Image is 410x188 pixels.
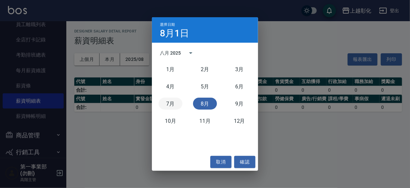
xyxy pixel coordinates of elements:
button: 一月 [159,63,182,75]
button: 十二月 [228,115,251,127]
h4: 8月1日 [160,29,189,37]
button: 十月 [159,115,182,127]
button: 取消 [210,156,232,168]
button: 三月 [228,63,251,75]
span: 選擇日期 [160,23,175,27]
button: 四月 [159,80,182,92]
button: calendar view is open, switch to year view [183,45,199,61]
button: 二月 [193,63,217,75]
button: 九月 [228,98,251,110]
button: 五月 [193,80,217,92]
div: 八月 2025 [160,50,181,57]
button: 八月 [193,98,217,110]
button: 確認 [234,156,255,168]
button: 十一月 [193,115,217,127]
button: 六月 [228,80,251,92]
button: 七月 [159,98,182,110]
